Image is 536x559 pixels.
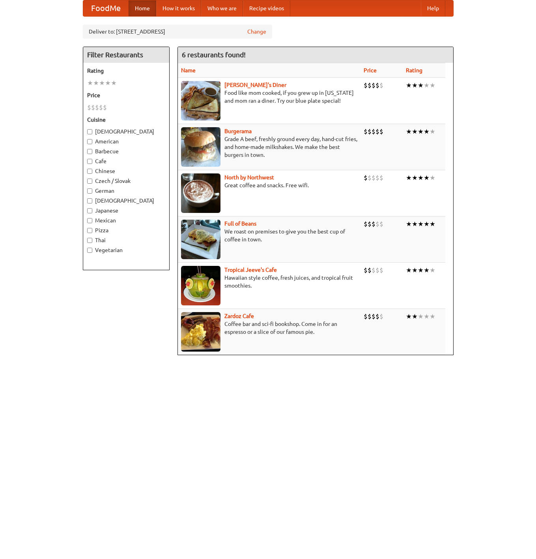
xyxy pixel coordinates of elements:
[372,127,375,136] li: $
[424,127,430,136] li: ★
[87,197,165,205] label: [DEMOGRAPHIC_DATA]
[224,220,256,227] a: Full of Beans
[375,312,379,321] li: $
[424,266,430,275] li: ★
[368,81,372,90] li: $
[368,312,372,321] li: $
[156,0,201,16] a: How it works
[430,266,435,275] li: ★
[181,127,220,167] img: burgerama.jpg
[224,128,252,134] a: Burgerama
[99,103,103,112] li: $
[181,320,357,336] p: Coffee bar and sci-fi bookshop. Come in for an espresso or a slice of our famous pie.
[87,157,165,165] label: Cafe
[418,81,424,90] li: ★
[375,173,379,182] li: $
[87,248,92,253] input: Vegetarian
[181,135,357,159] p: Grade A beef, freshly ground every day, hand-cut fries, and home-made milkshakes. We make the bes...
[224,267,277,273] a: Tropical Jeeve's Cafe
[412,220,418,228] li: ★
[87,103,91,112] li: $
[430,220,435,228] li: ★
[87,91,165,99] h5: Price
[87,128,165,136] label: [DEMOGRAPHIC_DATA]
[87,198,92,203] input: [DEMOGRAPHIC_DATA]
[368,127,372,136] li: $
[379,81,383,90] li: $
[87,177,165,185] label: Czech / Slovak
[418,312,424,321] li: ★
[375,220,379,228] li: $
[87,238,92,243] input: Thai
[364,312,368,321] li: $
[87,236,165,244] label: Thai
[181,81,220,120] img: sallys.jpg
[368,220,372,228] li: $
[83,24,272,39] div: Deliver to: [STREET_ADDRESS]
[418,266,424,275] li: ★
[181,266,220,305] img: jeeves.jpg
[368,173,372,182] li: $
[87,179,92,184] input: Czech / Slovak
[87,167,165,175] label: Chinese
[424,312,430,321] li: ★
[412,173,418,182] li: ★
[375,127,379,136] li: $
[379,173,383,182] li: $
[364,81,368,90] li: $
[87,67,165,75] h5: Rating
[224,82,286,88] b: [PERSON_NAME]'s Diner
[418,220,424,228] li: ★
[87,218,92,223] input: Mexican
[247,28,266,36] a: Change
[372,173,375,182] li: $
[87,169,92,174] input: Chinese
[103,103,107,112] li: $
[430,81,435,90] li: ★
[87,137,165,145] label: American
[87,228,92,233] input: Pizza
[87,208,92,213] input: Japanese
[87,147,165,155] label: Barbecue
[418,173,424,182] li: ★
[364,220,368,228] li: $
[375,81,379,90] li: $
[87,159,92,164] input: Cafe
[93,79,99,87] li: ★
[412,266,418,275] li: ★
[181,312,220,352] img: zardoz.jpg
[181,89,357,105] p: Food like mom cooked, if you grew up in [US_STATE] and mom ran a diner. Try our blue plate special!
[87,226,165,234] label: Pizza
[406,266,412,275] li: ★
[372,81,375,90] li: $
[412,81,418,90] li: ★
[379,220,383,228] li: $
[87,79,93,87] li: ★
[224,174,274,181] a: North by Northwest
[430,173,435,182] li: ★
[379,127,383,136] li: $
[364,266,368,275] li: $
[87,139,92,144] input: American
[406,81,412,90] li: ★
[181,181,357,189] p: Great coffee and snacks. Free wifi.
[181,228,357,243] p: We roast on premises to give you the best cup of coffee in town.
[181,67,196,73] a: Name
[129,0,156,16] a: Home
[181,274,357,290] p: Hawaiian style coffee, fresh juices, and tropical fruit smoothies.
[182,51,246,58] ng-pluralize: 6 restaurants found!
[87,129,92,134] input: [DEMOGRAPHIC_DATA]
[91,103,95,112] li: $
[424,220,430,228] li: ★
[406,220,412,228] li: ★
[83,47,169,63] h4: Filter Restaurants
[224,313,254,319] a: Zardoz Cafe
[406,173,412,182] li: ★
[421,0,445,16] a: Help
[111,79,117,87] li: ★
